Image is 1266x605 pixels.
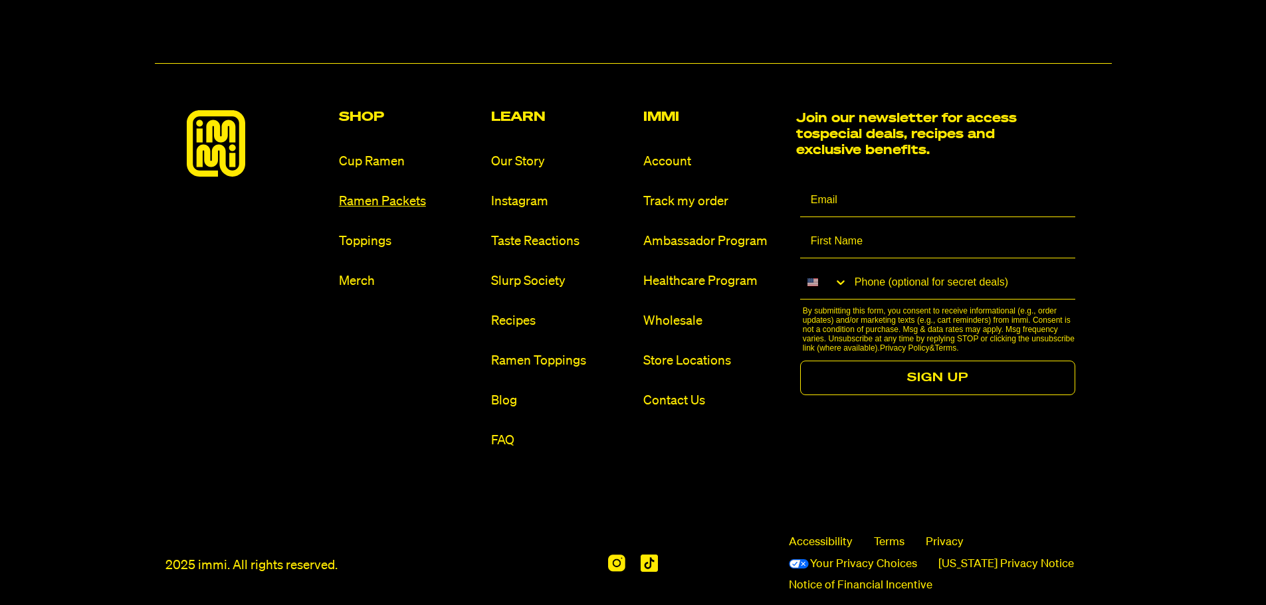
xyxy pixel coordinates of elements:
[491,232,633,250] a: Taste Reactions
[165,557,338,574] p: 2025 immi. All rights reserved.
[926,535,964,551] a: Privacy
[643,272,785,290] a: Healthcare Program
[643,392,785,410] a: Contact Us
[789,578,932,594] a: Notice of Financial Incentive
[491,432,633,450] a: FAQ
[643,232,785,250] a: Ambassador Program
[935,343,957,353] a: Terms
[643,312,785,330] a: Wholesale
[339,110,480,124] h2: Shop
[789,559,809,568] img: California Consumer Privacy Act (CCPA) Opt-Out Icon
[491,272,633,290] a: Slurp Society
[643,153,785,171] a: Account
[800,225,1076,258] input: First Name
[608,555,625,572] img: Instagram
[803,306,1080,353] p: By submitting this form, you consent to receive informational (e.g., order updates) and/or market...
[187,110,245,177] img: immieats
[643,110,785,124] h2: Immi
[807,277,818,288] img: United States
[339,193,480,211] a: Ramen Packets
[789,557,917,572] a: Your Privacy Choices
[938,557,1074,572] a: [US_STATE] Privacy Notice
[800,184,1076,217] input: Email
[339,153,480,171] a: Cup Ramen
[339,232,480,250] a: Toppings
[800,361,1076,395] button: SIGN UP
[641,555,658,572] img: Tiktok
[491,392,633,410] a: Blog
[643,352,785,370] a: Store Locations
[339,272,480,290] a: Merch
[848,266,1076,299] input: Phone (optional for secret deals)
[491,352,633,370] a: Ramen Toppings
[491,153,633,171] a: Our Story
[491,110,633,124] h2: Learn
[800,266,848,298] button: Search Countries
[874,535,904,551] a: Terms
[880,343,930,353] a: Privacy Policy
[643,193,785,211] a: Track my order
[491,312,633,330] a: Recipes
[796,110,1025,158] h2: Join our newsletter for access to special deals, recipes and exclusive benefits.
[789,535,853,551] span: Accessibility
[491,193,633,211] a: Instagram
